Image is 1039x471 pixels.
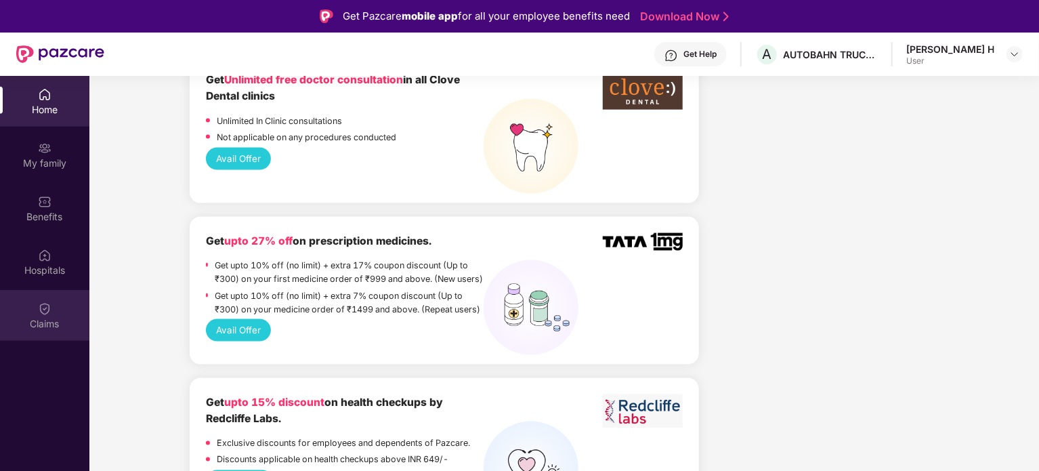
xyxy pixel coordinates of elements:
img: medicines%20(1).png [484,260,578,355]
p: Discounts applicable on health checkups above INR 649/- [217,453,448,467]
img: svg+xml;base64,PHN2ZyBpZD0iRHJvcGRvd24tMzJ4MzIiIHhtbG5zPSJodHRwOi8vd3d3LnczLm9yZy8yMDAwL3N2ZyIgd2... [1009,49,1020,60]
img: Stroke [723,9,729,24]
p: Not applicable on any procedures conducted [217,131,396,144]
span: Unlimited free doctor consultation [224,73,403,86]
img: teeth%20high.png [484,99,578,194]
span: upto 15% discount [224,396,324,409]
img: svg+xml;base64,PHN2ZyB3aWR0aD0iMjAiIGhlaWdodD0iMjAiIHZpZXdCb3g9IjAgMCAyMCAyMCIgZmlsbD0ibm9uZSIgeG... [38,142,51,155]
img: svg+xml;base64,PHN2ZyBpZD0iSGVscC0zMngzMiIgeG1sbnM9Imh0dHA6Ly93d3cudzMub3JnLzIwMDAvc3ZnIiB3aWR0aD... [664,49,678,62]
img: TATA_1mg_Logo.png [603,233,682,251]
span: A [763,46,772,62]
img: svg+xml;base64,PHN2ZyBpZD0iQ2xhaW0iIHhtbG5zPSJodHRwOi8vd3d3LnczLm9yZy8yMDAwL3N2ZyIgd2lkdGg9IjIwIi... [38,302,51,316]
p: Get upto 10% off (no limit) + extra 7% coupon discount (Up to ₹300) on your medicine order of ₹14... [215,289,484,316]
p: Exclusive discounts for employees and dependents of Pazcare. [217,437,470,451]
div: Get Help [683,49,717,60]
img: svg+xml;base64,PHN2ZyBpZD0iQmVuZWZpdHMiIHhtbG5zPSJodHRwOi8vd3d3LnczLm9yZy8yMDAwL3N2ZyIgd2lkdGg9Ij... [38,195,51,209]
b: Get on health checkups by Redcliffe Labs. [206,396,443,426]
img: Logo [320,9,333,23]
div: AUTOBAHN TRUCKING [783,48,878,61]
div: Get Pazcare for all your employee benefits need [343,8,630,24]
button: Avail Offer [206,319,272,341]
p: Unlimited In Clinic consultations [217,115,342,128]
a: Download Now [640,9,725,24]
div: User [906,56,994,66]
img: Screenshot%202023-06-01%20at%2011.51.45%20AM.png [603,394,682,428]
img: svg+xml;base64,PHN2ZyBpZD0iSG9tZSIgeG1sbnM9Imh0dHA6Ly93d3cudzMub3JnLzIwMDAvc3ZnIiB3aWR0aD0iMjAiIG... [38,88,51,102]
img: clove-dental%20png.png [603,72,682,110]
span: upto 27% off [224,234,293,247]
img: svg+xml;base64,PHN2ZyBpZD0iSG9zcGl0YWxzIiB4bWxucz0iaHR0cDovL3d3dy53My5vcmcvMjAwMC9zdmciIHdpZHRoPS... [38,249,51,262]
b: Get on prescription medicines. [206,234,431,247]
strong: mobile app [402,9,458,22]
div: [PERSON_NAME] H [906,43,994,56]
img: New Pazcare Logo [16,45,104,63]
p: Get upto 10% off (no limit) + extra 17% coupon discount (Up to ₹300) on your first medicine order... [215,259,484,286]
button: Avail Offer [206,148,272,169]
